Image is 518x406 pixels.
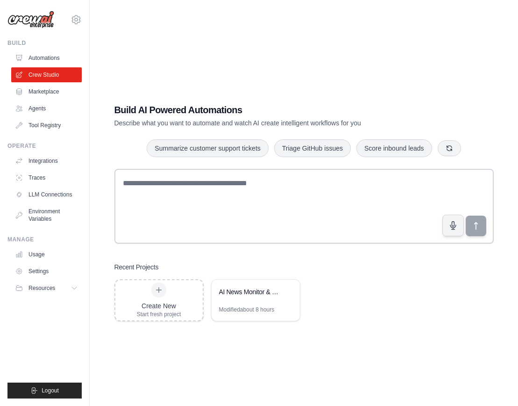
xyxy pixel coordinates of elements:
div: Operate [7,142,82,150]
button: Resources [11,281,82,296]
button: Score inbound leads [356,139,432,157]
span: Logout [42,387,59,394]
a: Automations [11,51,82,65]
a: Settings [11,264,82,279]
img: Logo [7,11,54,29]
div: Build [7,39,82,47]
div: AI News Monitor & Notification System [219,287,283,297]
button: Get new suggestions [438,140,461,156]
span: Resources [28,284,55,292]
a: Traces [11,170,82,185]
a: Tool Registry [11,118,82,133]
div: Modified about 8 hours [219,306,275,313]
button: Logout [7,383,82,399]
p: Describe what you want to automate and watch AI create intelligent workflows for you [114,118,428,128]
a: LLM Connections [11,187,82,202]
h1: Build AI Powered Automations [114,103,428,116]
button: Click to speak your automation idea [442,215,464,236]
button: Triage GitHub issues [274,139,351,157]
div: Start fresh project [137,311,181,318]
h3: Recent Projects [114,262,159,272]
div: Manage [7,236,82,243]
div: Create New [137,301,181,311]
a: Usage [11,247,82,262]
a: Crew Studio [11,67,82,82]
a: Agents [11,101,82,116]
a: Marketplace [11,84,82,99]
a: Integrations [11,153,82,168]
a: Environment Variables [11,204,82,226]
button: Summarize customer support tickets [147,139,268,157]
